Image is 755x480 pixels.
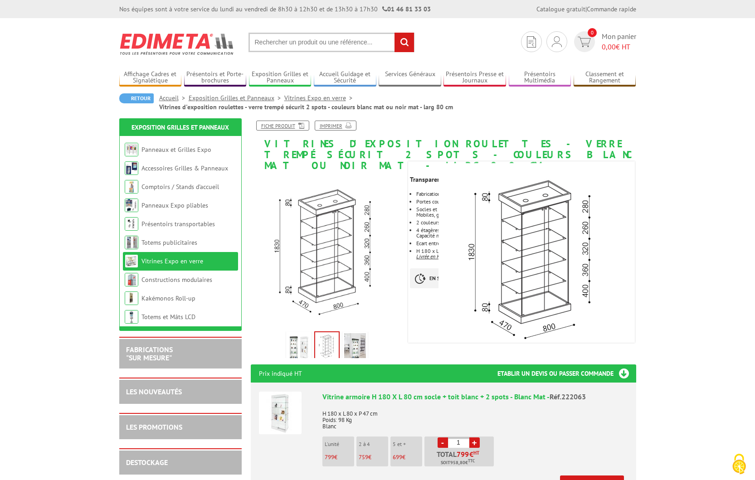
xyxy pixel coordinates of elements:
a: Vitrines Expo en verre [284,94,356,102]
a: Classement et Rangement [574,70,636,85]
a: LES PROMOTIONS [126,422,182,432]
a: Constructions modulaires [141,276,212,284]
div: Nos équipes sont à votre service du lundi au vendredi de 8h30 à 12h30 et de 13h30 à 17h30 [119,5,431,14]
a: Présentoirs Multimédia [509,70,571,85]
a: LES NOUVEAUTÉS [126,387,182,396]
a: + [469,437,480,448]
span: Soit € [441,459,475,466]
a: Catalogue gratuit [536,5,585,13]
span: 799 [325,453,334,461]
span: 759 [359,453,368,461]
a: Vitrines Expo en verre [141,257,203,265]
a: Affichage Cadres et Signalétique [119,70,182,85]
img: Cookies (fenêtre modale) [728,453,750,475]
span: 0,00 [602,42,616,51]
li: Vitrines d'exposition roulettes - verre trempé sécurit 2 spots - couleurs blanc mat ou noir mat -... [159,102,453,112]
span: 699 [393,453,402,461]
img: vitrine_exposition_verre_secusise_roulettes_verre_2spots_blanc_noir_croquis_shema_222063.jpg [315,332,339,360]
button: Cookies (fenêtre modale) [723,449,755,480]
strong: 01 46 81 33 03 [382,5,431,13]
p: € [359,454,388,461]
h1: Vitrines d'exposition roulettes - verre trempé sécurit 2 spots - couleurs blanc mat ou noir mat -... [244,121,643,171]
img: Edimeta [119,27,235,61]
a: Commande rapide [587,5,636,13]
span: € HT [602,42,636,52]
a: Totems et Mâts LCD [141,313,195,321]
span: 958,80 [450,459,465,466]
h3: Etablir un devis ou passer commande [497,364,636,383]
p: L'unité [325,441,354,447]
sup: TTC [468,458,475,463]
a: Accessoires Grilles & Panneaux [141,164,228,172]
img: vitrine_exposition_verre_secusise_roulettes_verre_2spots_blanc_noir_croquis_shema_222063.jpg [251,176,404,329]
span: 799 [457,451,469,458]
p: Total [427,451,494,466]
img: 222063_222064_vitrine_exposition_roulettes_verre.jpg [288,333,310,361]
img: devis rapide [527,36,536,48]
img: devis rapide [578,37,591,47]
a: Panneaux Expo pliables [141,201,208,209]
img: Panneaux et Grilles Expo [125,143,138,156]
p: 2 à 4 [359,441,388,447]
a: Présentoirs Presse et Journaux [443,70,506,85]
a: Accueil [159,94,189,102]
img: Constructions modulaires [125,273,138,286]
span: € [469,451,473,458]
img: Présentoirs transportables [125,217,138,231]
img: Vitrines Expo en verre [125,254,138,268]
a: FABRICATIONS"Sur Mesure" [126,345,173,362]
p: 5 et + [393,441,422,447]
img: Panneaux Expo pliables [125,199,138,212]
a: Exposition Grilles et Panneaux [249,70,312,85]
span: Mon panier [602,31,636,52]
a: Retour [119,93,154,103]
a: Exposition Grilles et Panneaux [132,123,229,131]
img: Kakémonos Roll-up [125,291,138,305]
input: Rechercher un produit ou une référence... [248,33,414,52]
a: Exposition Grilles et Panneaux [189,94,284,102]
img: Totems et Mâts LCD [125,310,138,324]
a: Totems publicitaires [141,238,197,247]
a: DESTOCKAGE [126,458,168,467]
a: Fiche produit [256,121,309,131]
img: vitrine_exposition_verre_secusise_roulettes_verre_2spots_blanc_noir_croquis_shema_222063.jpg [438,163,631,356]
img: Accessoires Grilles & Panneaux [125,161,138,175]
a: Présentoirs transportables [141,220,215,228]
img: Vitrine armoire H 180 X L 80 cm socle + toit blanc + 2 spots - Blanc Mat [259,392,302,434]
a: - [438,437,448,448]
p: H 180 x L 80 x P 47 cm Poids: 98 Kg Blanc [322,404,628,430]
a: Accueil Guidage et Sécurité [314,70,376,85]
span: Réf.222063 [550,392,586,401]
a: Imprimer [315,121,356,131]
span: 0 [588,28,597,37]
a: Présentoirs et Porte-brochures [184,70,247,85]
a: Kakémonos Roll-up [141,294,195,302]
p: Prix indiqué HT [259,364,302,383]
p: € [393,454,422,461]
a: Services Généraux [379,70,441,85]
sup: HT [473,450,479,456]
a: Panneaux et Grilles Expo [141,145,211,154]
div: | [536,5,636,14]
input: rechercher [395,33,414,52]
img: Totems publicitaires [125,236,138,249]
img: Comptoirs / Stands d'accueil [125,180,138,194]
img: devis rapide [552,36,562,47]
div: Vitrine armoire H 180 X L 80 cm socle + toit blanc + 2 spots - Blanc Mat - [322,392,628,402]
a: Comptoirs / Stands d'accueil [141,183,219,191]
a: devis rapide 0 Mon panier 0,00€ HT [572,31,636,52]
p: € [325,454,354,461]
img: 222063_vitrine_exposition_roulettes_verre_situation.jpg [344,333,366,361]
